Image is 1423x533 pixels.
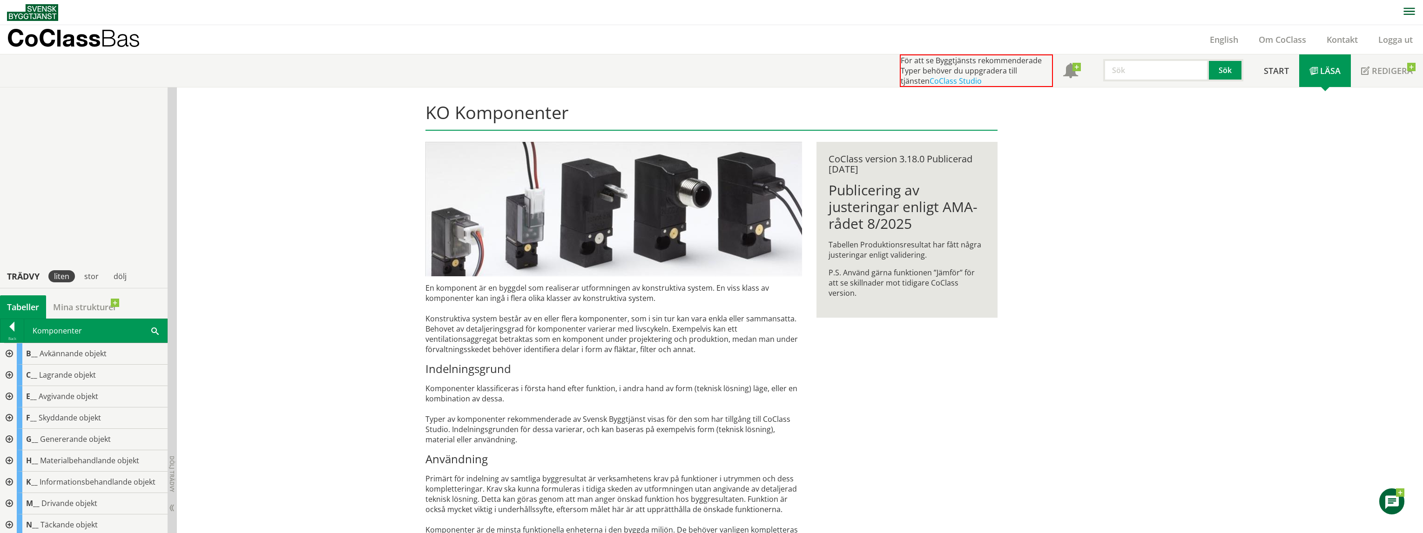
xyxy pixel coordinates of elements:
[2,271,45,281] div: Trädvy
[1372,65,1413,76] span: Redigera
[1264,65,1289,76] span: Start
[40,455,139,466] span: Materialbehandlande objekt
[40,520,98,530] span: Täckande objekt
[1248,34,1316,45] a: Om CoClass
[425,362,802,376] h3: Indelningsgrund
[108,270,132,282] div: dölj
[900,54,1053,87] div: För att se Byggtjänsts rekommenderade Typer behöver du uppgradera till tjänsten
[24,319,167,342] div: Komponenter
[425,102,998,131] h1: KO Komponenter
[48,270,75,282] div: liten
[101,24,140,52] span: Bas
[0,335,24,342] div: Back
[40,477,155,487] span: Informationsbehandlande objekt
[7,25,160,54] a: CoClassBas
[26,348,38,359] span: B__
[7,4,58,21] img: Svensk Byggtjänst
[425,142,802,276] img: pilotventiler.jpg
[1351,54,1423,87] a: Redigera
[26,370,37,380] span: C__
[26,477,38,487] span: K__
[1200,34,1248,45] a: English
[39,413,101,423] span: Skyddande objekt
[26,520,39,530] span: N__
[26,391,37,401] span: E__
[151,326,159,335] span: Search within table
[40,348,107,359] span: Avkännande objekt
[168,456,176,492] span: Dölj trädvy
[829,240,985,260] p: Tabellen Produktionsresultat har fått några justeringar enligt validering.
[1254,54,1299,87] a: Start
[829,267,985,298] p: P.S. Använd gärna funktionen ”Jämför” för att se skillnader mot tidigare CoClass version.
[1368,34,1423,45] a: Logga ut
[79,270,104,282] div: stor
[1316,34,1368,45] a: Kontakt
[829,182,985,232] h1: Publicering av justeringar enligt AMA-rådet 8/2025
[40,434,111,444] span: Genererande objekt
[39,391,98,401] span: Avgivande objekt
[1209,59,1243,81] button: Sök
[1299,54,1351,87] a: Läsa
[1103,59,1209,81] input: Sök
[7,33,140,43] p: CoClass
[26,498,40,508] span: M__
[26,455,38,466] span: H__
[46,295,124,319] a: Mina strukturer
[1063,64,1078,79] span: Notifikationer
[26,413,37,423] span: F__
[41,498,97,508] span: Drivande objekt
[26,434,38,444] span: G__
[930,76,982,86] a: CoClass Studio
[829,154,985,174] div: CoClass version 3.18.0 Publicerad [DATE]
[1320,65,1341,76] span: Läsa
[39,370,96,380] span: Lagrande objekt
[425,452,802,466] h3: Användning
